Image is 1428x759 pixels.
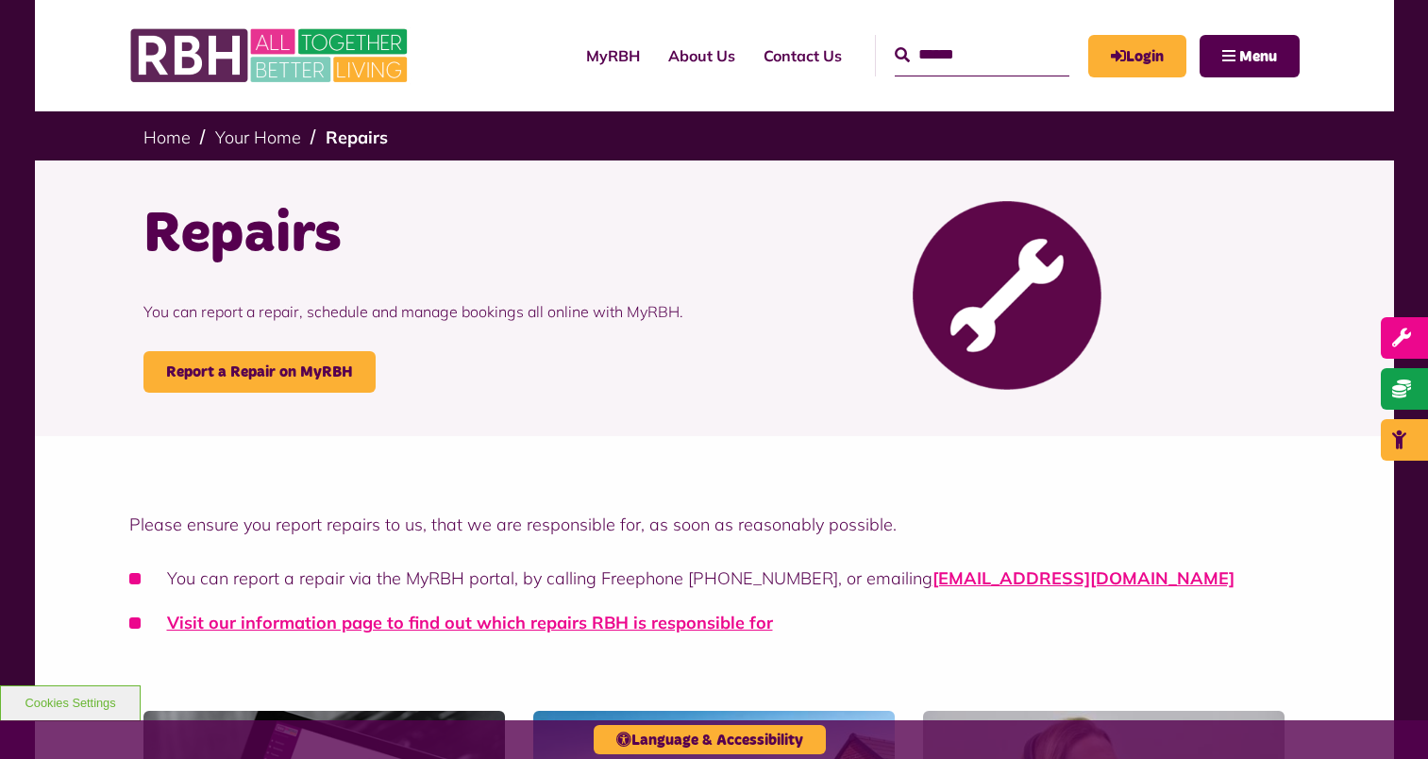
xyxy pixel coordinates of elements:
[1200,35,1300,77] button: Navigation
[1239,49,1277,64] span: Menu
[326,126,388,148] a: Repairs
[143,198,700,272] h1: Repairs
[1088,35,1186,77] a: MyRBH
[749,30,856,81] a: Contact Us
[594,725,826,754] button: Language & Accessibility
[932,567,1235,589] a: [EMAIL_ADDRESS][DOMAIN_NAME]
[167,612,773,633] a: Visit our information page to find out which repairs RBH is responsible for
[654,30,749,81] a: About Us
[129,19,412,93] img: RBH
[913,201,1101,390] img: Report Repair
[129,565,1300,591] li: You can report a repair via the MyRBH portal, by calling Freephone [PHONE_NUMBER], or emailing
[143,272,700,351] p: You can report a repair, schedule and manage bookings all online with MyRBH.
[572,30,654,81] a: MyRBH
[1343,674,1428,759] iframe: Netcall Web Assistant for live chat
[143,126,191,148] a: Home
[215,126,301,148] a: Your Home
[143,351,376,393] a: Report a Repair on MyRBH
[129,512,1300,537] p: Please ensure you report repairs to us, that we are responsible for, as soon as reasonably possible.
